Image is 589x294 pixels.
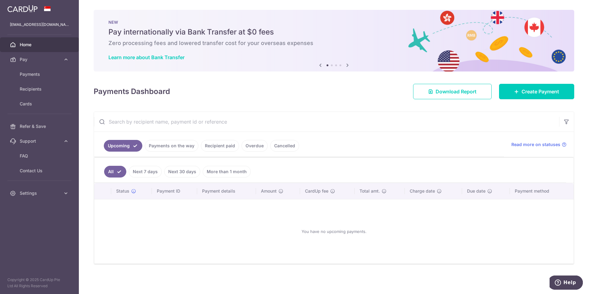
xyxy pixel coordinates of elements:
[436,88,477,95] span: Download Report
[270,140,299,152] a: Cancelled
[359,188,380,194] span: Total amt.
[20,190,60,196] span: Settings
[14,4,26,10] span: Help
[104,166,126,178] a: All
[108,39,559,47] h6: Zero processing fees and lowered transfer cost for your overseas expenses
[499,84,574,99] a: Create Payment
[20,42,60,48] span: Home
[7,5,38,12] img: CardUp
[20,101,60,107] span: Cards
[94,112,559,132] input: Search by recipient name, payment id or reference
[94,10,574,71] img: Bank transfer banner
[20,123,60,129] span: Refer & Save
[129,166,162,178] a: Next 7 days
[145,140,198,152] a: Payments on the way
[108,20,559,25] p: NEW
[102,204,566,259] div: You have no upcoming payments.
[522,88,559,95] span: Create Payment
[20,138,60,144] span: Support
[201,140,239,152] a: Recipient paid
[108,54,185,60] a: Learn more about Bank Transfer
[20,71,60,77] span: Payments
[164,166,200,178] a: Next 30 days
[550,276,583,291] iframe: Opens a widget where you can find more information
[203,166,251,178] a: More than 1 month
[242,140,268,152] a: Overdue
[116,188,129,194] span: Status
[20,168,60,174] span: Contact Us
[511,141,560,148] span: Read more on statuses
[510,183,574,199] th: Payment method
[20,86,60,92] span: Recipients
[10,22,69,28] p: [EMAIL_ADDRESS][DOMAIN_NAME]
[197,183,256,199] th: Payment details
[511,141,567,148] a: Read more on statuses
[20,153,60,159] span: FAQ
[108,27,559,37] h5: Pay internationally via Bank Transfer at $0 fees
[467,188,485,194] span: Due date
[261,188,277,194] span: Amount
[413,84,492,99] a: Download Report
[410,188,435,194] span: Charge date
[152,183,197,199] th: Payment ID
[94,86,170,97] h4: Payments Dashboard
[305,188,328,194] span: CardUp fee
[20,56,60,63] span: Pay
[104,140,142,152] a: Upcoming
